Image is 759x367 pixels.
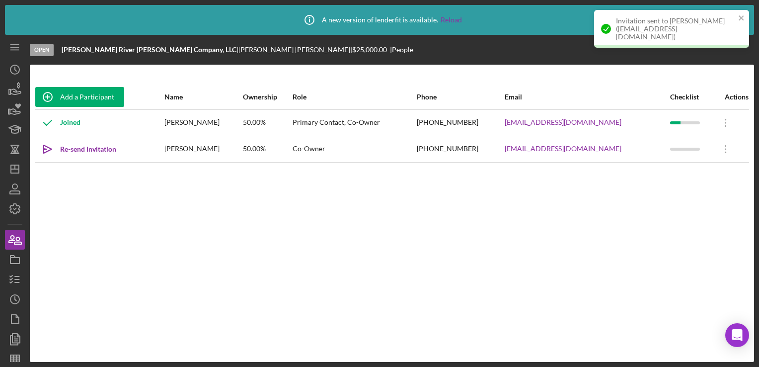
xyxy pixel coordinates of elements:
b: [PERSON_NAME] River [PERSON_NAME] Company, LLC [62,45,236,54]
div: Open Intercom Messenger [725,323,749,347]
div: Ownership [243,93,292,101]
div: Co-Owner [293,137,416,162]
div: Email [505,93,669,101]
button: Re-send Invitation [35,139,126,159]
a: [EMAIL_ADDRESS][DOMAIN_NAME] [505,145,621,153]
div: Actions [713,93,749,101]
div: $25,000.00 [352,46,390,54]
a: Reload [441,16,462,24]
div: | People [390,46,413,54]
div: A new version of lenderfit is available. [297,7,462,32]
div: Add a Participant [60,87,114,107]
div: [PERSON_NAME] [164,110,242,135]
div: [PHONE_NUMBER] [417,110,504,135]
div: [PERSON_NAME] [PERSON_NAME] | [238,46,352,54]
div: Phone [417,93,504,101]
div: Joined [35,110,80,135]
button: Add a Participant [35,87,124,107]
div: [PHONE_NUMBER] [417,137,504,162]
div: Invitation sent to [PERSON_NAME] ([EMAIL_ADDRESS][DOMAIN_NAME]) [616,17,735,41]
div: Re-send Invitation [60,139,116,159]
div: 50.00% [243,137,292,162]
div: Open [30,44,54,56]
div: Primary Contact, Co-Owner [293,110,416,135]
div: [PERSON_NAME] [164,137,242,162]
div: Name [164,93,242,101]
div: 50.00% [243,110,292,135]
div: Checklist [670,93,712,101]
a: [EMAIL_ADDRESS][DOMAIN_NAME] [505,118,621,126]
div: | [62,46,238,54]
div: Role [293,93,416,101]
button: close [738,14,745,23]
